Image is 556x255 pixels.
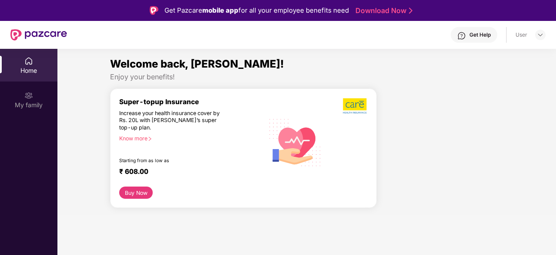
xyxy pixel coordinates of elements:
[164,5,349,16] div: Get Pazcare for all your employee benefits need
[202,6,238,14] strong: mobile app
[457,31,466,40] img: svg+xml;base64,PHN2ZyBpZD0iSGVscC0zMngzMiIgeG1sbnM9Imh0dHA6Ly93d3cudzMub3JnLzIwMDAvc3ZnIiB3aWR0aD...
[119,98,264,106] div: Super-topup Insurance
[409,6,412,15] img: Stroke
[119,135,259,141] div: Know more
[150,6,158,15] img: Logo
[343,98,368,114] img: b5dec4f62d2307b9de63beb79f102df3.png
[264,110,326,173] img: svg+xml;base64,PHN2ZyB4bWxucz0iaHR0cDovL3d3dy53My5vcmcvMjAwMC9zdmciIHhtbG5zOnhsaW5rPSJodHRwOi8vd3...
[119,167,255,178] div: ₹ 608.00
[24,57,33,65] img: svg+xml;base64,PHN2ZyBpZD0iSG9tZSIgeG1sbnM9Imh0dHA6Ly93d3cudzMub3JnLzIwMDAvc3ZnIiB3aWR0aD0iMjAiIG...
[24,91,33,100] img: svg+xml;base64,PHN2ZyB3aWR0aD0iMjAiIGhlaWdodD0iMjAiIHZpZXdCb3g9IjAgMCAyMCAyMCIgZmlsbD0ibm9uZSIgeG...
[119,110,227,132] div: Increase your health insurance cover by Rs. 20L with [PERSON_NAME]’s super top-up plan.
[110,58,284,70] span: Welcome back, [PERSON_NAME]!
[147,136,152,141] span: right
[10,29,67,41] img: New Pazcare Logo
[119,187,153,199] button: Buy Now
[110,72,503,82] div: Enjoy your benefits!
[537,31,544,38] img: svg+xml;base64,PHN2ZyBpZD0iRHJvcGRvd24tMzJ4MzIiIHhtbG5zPSJodHRwOi8vd3d3LnczLm9yZy8yMDAwL3N2ZyIgd2...
[119,158,227,164] div: Starting from as low as
[516,31,527,38] div: User
[469,31,491,38] div: Get Help
[355,6,410,15] a: Download Now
